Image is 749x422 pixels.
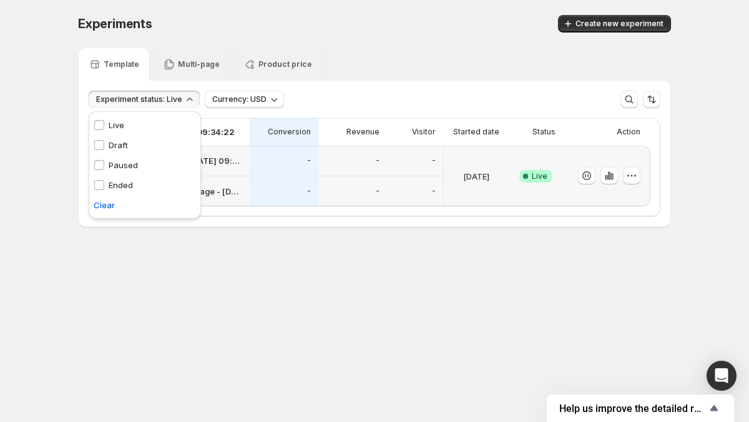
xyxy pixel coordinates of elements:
[707,361,737,391] div: Open Intercom Messenger
[559,401,722,416] button: Show survey - Help us improve the detailed report for A/B campaigns
[558,15,671,33] button: Create new experiment
[643,91,660,108] button: Sort the results
[104,59,139,69] p: Template
[453,127,499,137] p: Started date
[532,127,556,137] p: Status
[346,127,379,137] p: Revenue
[89,91,200,108] button: Experiment status: Live
[258,59,312,69] p: Product price
[268,127,311,137] p: Conversion
[212,94,267,104] span: Currency: USD
[412,127,436,137] p: Visitor
[463,170,489,183] p: [DATE]
[178,59,220,69] p: Multi-page
[94,199,115,211] span: Clear
[432,186,436,196] p: -
[432,156,436,166] p: -
[86,195,122,215] button: Clear
[617,127,640,137] p: Action
[205,91,284,108] button: Currency: USD
[109,179,133,191] p: Ended
[78,16,152,31] span: Experiments
[575,19,663,29] span: Create new experiment
[307,156,311,166] p: -
[559,403,707,414] span: Help us improve the detailed report for A/B campaigns
[376,186,379,196] p: -
[109,139,128,151] p: Draft
[109,119,124,131] p: Live
[96,94,182,104] span: Experiment status: Live
[109,159,138,171] p: Paused
[307,186,311,196] p: -
[376,156,379,166] p: -
[532,171,547,181] span: Live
